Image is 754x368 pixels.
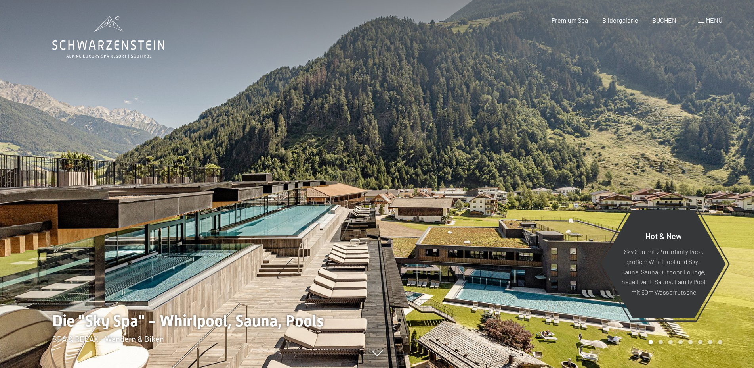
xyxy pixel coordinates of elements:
div: Carousel Page 7 [708,340,712,344]
a: Bildergalerie [602,16,638,24]
div: Carousel Page 3 [668,340,673,344]
div: Carousel Page 1 (Current Slide) [649,340,653,344]
div: Carousel Page 5 [688,340,693,344]
div: Carousel Page 2 [659,340,663,344]
p: Sky Spa mit 23m Infinity Pool, großem Whirlpool und Sky-Sauna, Sauna Outdoor Lounge, neue Event-S... [620,246,706,297]
span: Menü [706,16,722,24]
a: Hot & New Sky Spa mit 23m Infinity Pool, großem Whirlpool und Sky-Sauna, Sauna Outdoor Lounge, ne... [601,209,726,318]
a: Premium Spa [552,16,588,24]
div: Carousel Page 4 [678,340,683,344]
div: Carousel Pagination [646,340,722,344]
a: BUCHEN [652,16,676,24]
span: Hot & New [645,231,682,240]
div: Carousel Page 6 [698,340,702,344]
div: Carousel Page 8 [718,340,722,344]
